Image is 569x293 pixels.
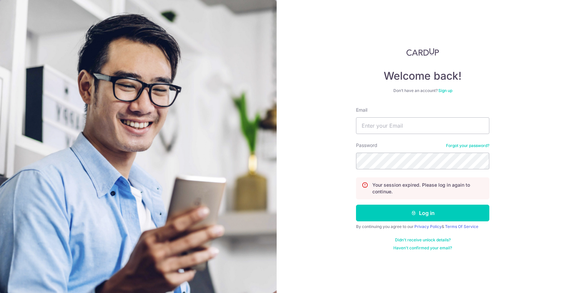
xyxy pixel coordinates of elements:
[395,237,451,243] a: Didn't receive unlock details?
[414,224,442,229] a: Privacy Policy
[446,143,489,148] a: Forgot your password?
[445,224,478,229] a: Terms Of Service
[438,88,452,93] a: Sign up
[356,117,489,134] input: Enter your Email
[356,107,367,113] label: Email
[406,48,439,56] img: CardUp Logo
[356,205,489,221] button: Log in
[372,182,484,195] p: Your session expired. Please log in again to continue.
[356,224,489,229] div: By continuing you agree to our &
[393,245,452,251] a: Haven't confirmed your email?
[356,88,489,93] div: Don’t have an account?
[356,142,377,149] label: Password
[356,69,489,83] h4: Welcome back!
